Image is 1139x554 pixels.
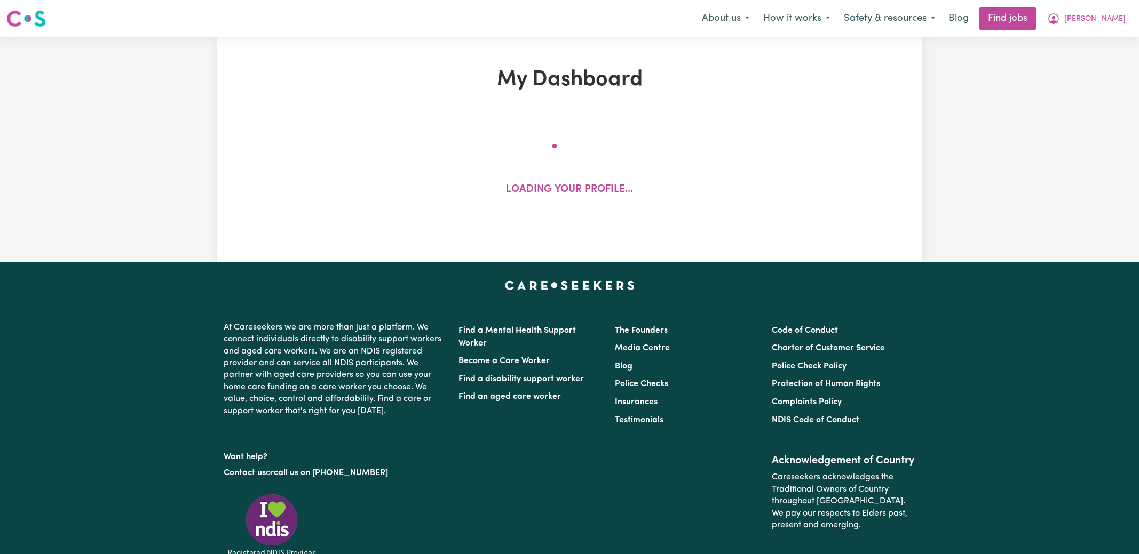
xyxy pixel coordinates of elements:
a: Contact us [224,469,266,477]
a: Find a disability support worker [458,375,584,383]
iframe: Close message [1039,486,1061,507]
a: Careseekers logo [6,6,46,31]
iframe: Button to launch messaging window [1096,511,1130,545]
p: or [224,463,446,483]
h1: My Dashboard [341,67,798,93]
button: Safety & resources [837,7,942,30]
a: Complaints Policy [772,398,842,406]
a: call us on [PHONE_NUMBER] [274,469,388,477]
a: Police Check Policy [772,362,847,371]
a: Police Checks [615,380,668,388]
h2: Acknowledgement of Country [772,454,915,467]
a: The Founders [615,326,668,335]
a: Code of Conduct [772,326,838,335]
a: Become a Care Worker [458,357,550,365]
a: Media Centre [615,344,670,352]
p: Want help? [224,447,446,463]
a: Find an aged care worker [458,392,561,401]
span: [PERSON_NAME] [1064,13,1126,25]
p: At Careseekers we are more than just a platform. We connect individuals directly to disability su... [224,317,446,421]
a: Blog [942,7,975,30]
a: Blog [615,362,632,371]
a: Find jobs [979,7,1036,30]
button: My Account [1040,7,1133,30]
a: Testimonials [615,416,663,424]
p: Loading your profile... [506,182,633,198]
p: Careseekers acknowledges the Traditional Owners of Country throughout [GEOGRAPHIC_DATA]. We pay o... [772,467,915,535]
a: Charter of Customer Service [772,344,885,352]
a: Find a Mental Health Support Worker [458,326,576,348]
a: Protection of Human Rights [772,380,880,388]
a: Insurances [615,398,658,406]
button: About us [695,7,756,30]
a: Careseekers home page [505,281,635,290]
button: How it works [756,7,837,30]
img: Careseekers logo [6,9,46,28]
a: NDIS Code of Conduct [772,416,859,424]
